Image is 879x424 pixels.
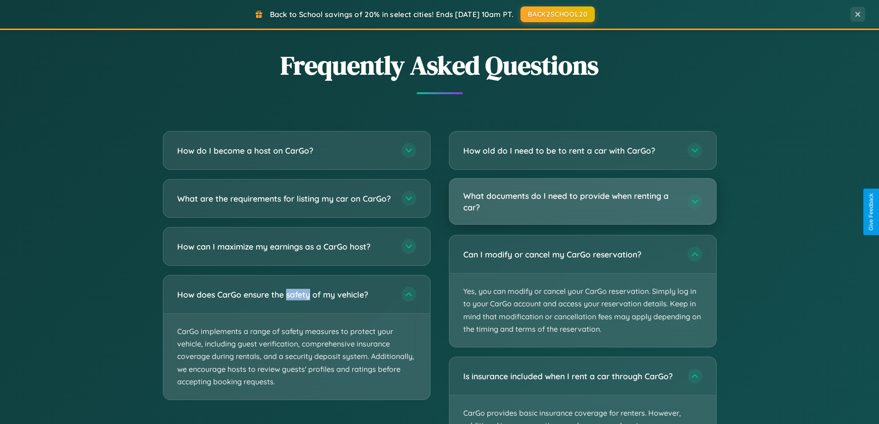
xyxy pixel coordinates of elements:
h3: How can I maximize my earnings as a CarGo host? [177,241,392,252]
h3: What are the requirements for listing my car on CarGo? [177,193,392,204]
h3: What documents do I need to provide when renting a car? [463,190,678,213]
p: CarGo implements a range of safety measures to protect your vehicle, including guest verification... [163,314,430,400]
h3: Can I modify or cancel my CarGo reservation? [463,249,678,260]
h3: How does CarGo ensure the safety of my vehicle? [177,289,392,300]
span: Back to School savings of 20% in select cities! Ends [DATE] 10am PT. [270,10,514,19]
p: Yes, you can modify or cancel your CarGo reservation. Simply log in to your CarGo account and acc... [449,274,716,347]
h3: Is insurance included when I rent a car through CarGo? [463,370,678,382]
button: BACK2SCHOOL20 [520,6,595,22]
h3: How old do I need to be to rent a car with CarGo? [463,145,678,156]
h3: How do I become a host on CarGo? [177,145,392,156]
div: Give Feedback [868,193,874,231]
h2: Frequently Asked Questions [163,48,717,83]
